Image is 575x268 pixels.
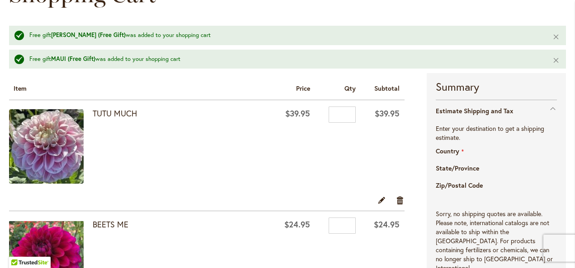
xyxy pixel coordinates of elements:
[29,55,539,64] div: Free gift was added to your shopping cart
[436,147,459,155] span: Country
[296,84,310,92] span: Price
[9,109,84,184] img: TUTU MUCH
[374,84,400,92] span: Subtotal
[436,106,513,115] strong: Estimate Shipping and Tax
[344,84,356,92] span: Qty
[436,164,479,172] span: State/Province
[93,108,137,119] a: TUTU MUCH
[436,181,483,189] span: Zip/Postal Code
[375,108,400,119] span: $39.95
[51,31,126,39] strong: [PERSON_NAME] (Free Gift)
[436,124,557,142] p: Enter your destination to get a shipping estimate.
[51,55,95,63] strong: MAUI (Free Gift)
[29,31,539,40] div: Free gift was added to your shopping cart
[374,219,400,230] span: $24.95
[9,109,93,186] a: TUTU MUCH
[436,79,557,94] strong: Summary
[7,236,32,261] iframe: Launch Accessibility Center
[14,84,27,92] span: Item
[93,219,128,230] a: BEETS ME
[285,108,310,119] span: $39.95
[284,219,310,230] span: $24.95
